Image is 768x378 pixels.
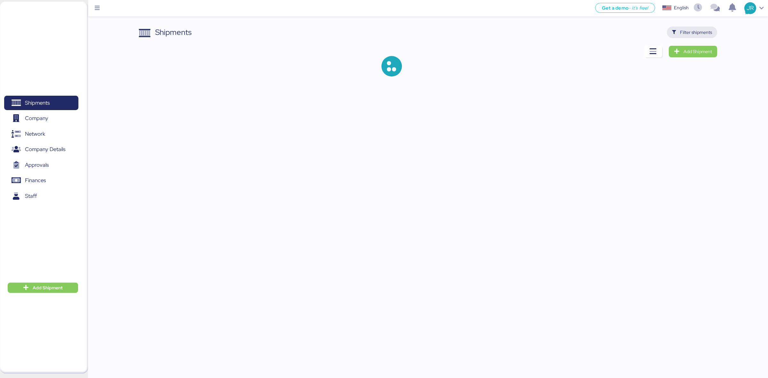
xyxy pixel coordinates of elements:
[25,191,37,201] span: Staff
[684,48,712,55] span: Add Shipment
[4,142,78,157] a: Company Details
[25,129,45,139] span: Network
[680,28,712,36] span: Filter shipments
[25,98,50,108] span: Shipments
[25,114,48,123] span: Company
[25,145,65,154] span: Company Details
[669,46,717,57] a: Add Shipment
[25,160,49,170] span: Approvals
[4,96,78,110] a: Shipments
[33,284,63,292] span: Add Shipment
[4,189,78,203] a: Staff
[674,4,689,11] div: English
[4,158,78,173] a: Approvals
[8,283,78,293] button: Add Shipment
[155,27,192,38] div: Shipments
[747,4,754,12] span: JR
[4,127,78,141] a: Network
[92,3,103,14] button: Menu
[25,176,46,185] span: Finances
[667,27,717,38] button: Filter shipments
[4,173,78,188] a: Finances
[4,111,78,126] a: Company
